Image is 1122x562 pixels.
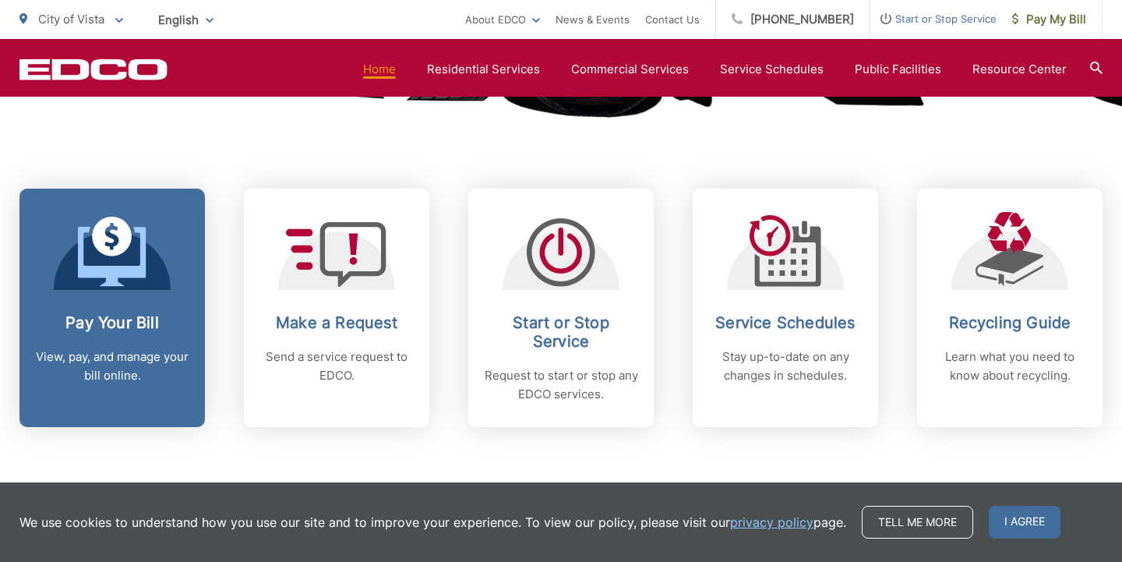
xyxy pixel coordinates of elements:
[465,10,540,29] a: About EDCO
[146,6,225,34] span: English
[720,60,824,79] a: Service Schedules
[484,313,638,351] h2: Start or Stop Service
[645,10,700,29] a: Contact Us
[933,348,1087,385] p: Learn what you need to know about recycling.
[35,313,189,332] h2: Pay Your Bill
[363,60,396,79] a: Home
[708,348,863,385] p: Stay up-to-date on any changes in schedules.
[19,189,205,427] a: Pay Your Bill View, pay, and manage your bill online.
[933,313,1087,332] h2: Recycling Guide
[855,60,941,79] a: Public Facilities
[862,506,973,539] a: Tell me more
[571,60,689,79] a: Commercial Services
[35,348,189,385] p: View, pay, and manage your bill online.
[484,366,638,404] p: Request to start or stop any EDCO services.
[259,313,414,332] h2: Make a Request
[708,313,863,332] h2: Service Schedules
[244,189,429,427] a: Make a Request Send a service request to EDCO.
[19,58,168,80] a: EDCD logo. Return to the homepage.
[917,189,1103,427] a: Recycling Guide Learn what you need to know about recycling.
[989,506,1060,539] span: I agree
[972,60,1067,79] a: Resource Center
[427,60,540,79] a: Residential Services
[556,10,630,29] a: News & Events
[730,513,813,532] a: privacy policy
[693,189,878,427] a: Service Schedules Stay up-to-date on any changes in schedules.
[259,348,414,385] p: Send a service request to EDCO.
[19,513,846,532] p: We use cookies to understand how you use our site and to improve your experience. To view our pol...
[38,12,104,27] span: City of Vista
[1012,10,1086,29] span: Pay My Bill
